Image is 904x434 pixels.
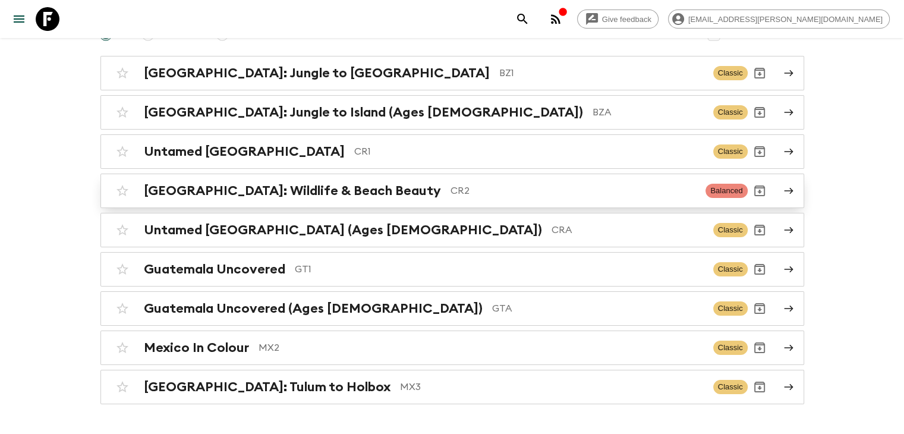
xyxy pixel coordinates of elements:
[100,95,804,130] a: [GEOGRAPHIC_DATA]: Jungle to Island (Ages [DEMOGRAPHIC_DATA])BZAClassicArchive
[713,262,748,276] span: Classic
[144,379,390,395] h2: [GEOGRAPHIC_DATA]: Tulum to Holbox
[144,340,249,356] h2: Mexico In Colour
[100,252,804,287] a: Guatemala UncoveredGT1ClassicArchive
[144,183,441,199] h2: [GEOGRAPHIC_DATA]: Wildlife & Beach Beauty
[144,222,542,238] h2: Untamed [GEOGRAPHIC_DATA] (Ages [DEMOGRAPHIC_DATA])
[144,262,285,277] h2: Guatemala Uncovered
[511,7,534,31] button: search adventures
[100,291,804,326] a: Guatemala Uncovered (Ages [DEMOGRAPHIC_DATA])GTAClassicArchive
[593,105,704,119] p: BZA
[144,105,583,120] h2: [GEOGRAPHIC_DATA]: Jungle to Island (Ages [DEMOGRAPHIC_DATA])
[552,223,704,237] p: CRA
[713,66,748,80] span: Classic
[451,184,697,198] p: CR2
[144,144,345,159] h2: Untamed [GEOGRAPHIC_DATA]
[748,336,771,360] button: Archive
[668,10,890,29] div: [EMAIL_ADDRESS][PERSON_NAME][DOMAIN_NAME]
[713,144,748,159] span: Classic
[354,144,704,159] p: CR1
[748,179,771,203] button: Archive
[100,174,804,208] a: [GEOGRAPHIC_DATA]: Wildlife & Beach BeautyCR2BalancedArchive
[705,184,747,198] span: Balanced
[713,301,748,316] span: Classic
[100,370,804,404] a: [GEOGRAPHIC_DATA]: Tulum to HolboxMX3ClassicArchive
[7,7,31,31] button: menu
[713,341,748,355] span: Classic
[713,223,748,237] span: Classic
[577,10,659,29] a: Give feedback
[100,134,804,169] a: Untamed [GEOGRAPHIC_DATA]CR1ClassicArchive
[713,380,748,394] span: Classic
[748,375,771,399] button: Archive
[400,380,704,394] p: MX3
[596,15,658,24] span: Give feedback
[144,65,490,81] h2: [GEOGRAPHIC_DATA]: Jungle to [GEOGRAPHIC_DATA]
[100,213,804,247] a: Untamed [GEOGRAPHIC_DATA] (Ages [DEMOGRAPHIC_DATA])CRAClassicArchive
[748,140,771,163] button: Archive
[100,56,804,90] a: [GEOGRAPHIC_DATA]: Jungle to [GEOGRAPHIC_DATA]BZ1ClassicArchive
[144,301,483,316] h2: Guatemala Uncovered (Ages [DEMOGRAPHIC_DATA])
[748,297,771,320] button: Archive
[295,262,704,276] p: GT1
[748,257,771,281] button: Archive
[748,61,771,85] button: Archive
[748,100,771,124] button: Archive
[492,301,704,316] p: GTA
[499,66,704,80] p: BZ1
[259,341,704,355] p: MX2
[682,15,889,24] span: [EMAIL_ADDRESS][PERSON_NAME][DOMAIN_NAME]
[748,218,771,242] button: Archive
[713,105,748,119] span: Classic
[100,331,804,365] a: Mexico In ColourMX2ClassicArchive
